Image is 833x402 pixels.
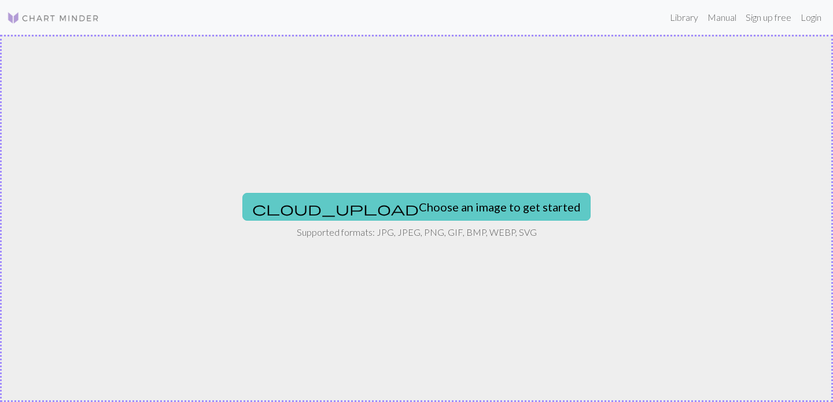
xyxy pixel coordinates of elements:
[252,200,419,217] span: cloud_upload
[703,6,741,29] a: Manual
[665,6,703,29] a: Library
[7,11,99,25] img: Logo
[741,6,796,29] a: Sign up free
[297,225,537,239] p: Supported formats: JPG, JPEG, PNG, GIF, BMP, WEBP, SVG
[796,6,826,29] a: Login
[242,193,591,221] button: Choose an image to get started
